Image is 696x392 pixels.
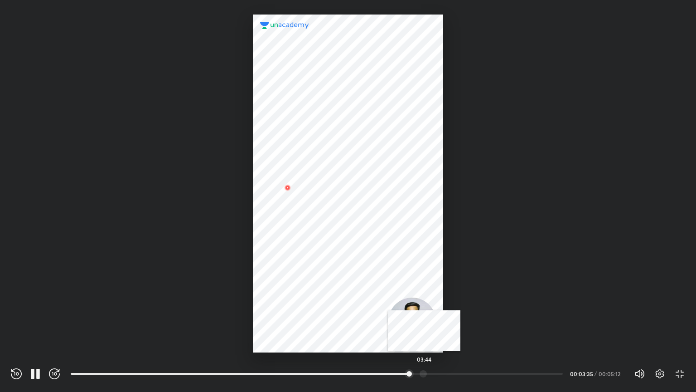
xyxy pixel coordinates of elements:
[260,22,309,29] img: logo.2a7e12a2.svg
[599,371,623,377] div: 00:05:12
[570,371,593,377] div: 00:03:35
[417,357,431,362] h5: 03:44
[282,182,293,193] img: wMgqJGBwKWe8AAAAABJRU5ErkJggg==
[594,371,597,377] div: /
